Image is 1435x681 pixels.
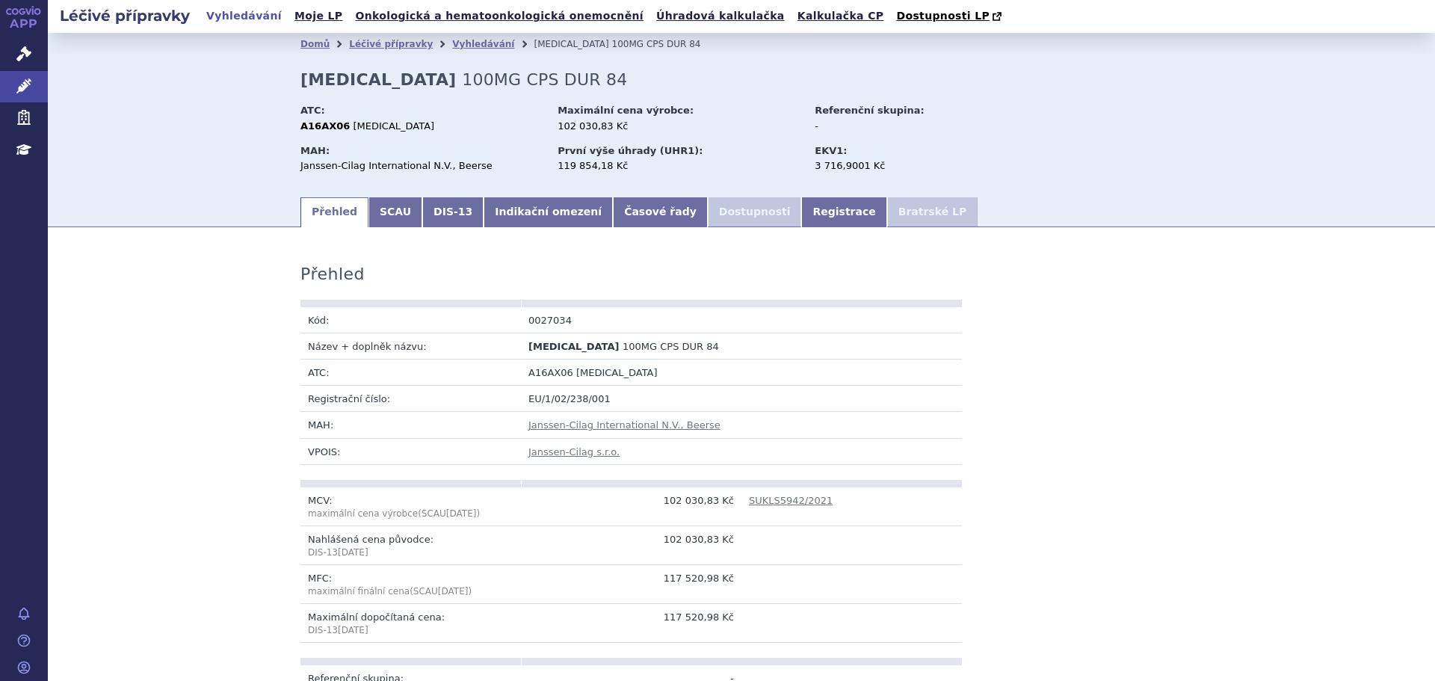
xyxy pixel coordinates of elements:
[300,120,350,132] strong: A16AX06
[300,70,456,89] strong: [MEDICAL_DATA]
[815,145,847,156] strong: EKV1:
[308,508,480,519] span: (SCAU )
[300,39,330,49] a: Domů
[749,495,833,506] a: SUKLS5942/2021
[202,6,286,26] a: Vyhledávání
[528,367,573,378] span: A16AX06
[300,307,521,333] td: Kód:
[652,6,789,26] a: Úhradová kalkulačka
[892,6,1009,27] a: Dostupnosti LP
[446,508,477,519] span: [DATE]
[613,197,708,227] a: Časové řady
[368,197,422,227] a: SCAU
[815,120,983,133] div: -
[338,547,368,558] span: [DATE]
[351,6,648,26] a: Onkologická a hematoonkologická onemocnění
[623,341,719,352] span: 100MG CPS DUR 84
[308,546,513,559] p: DIS-13
[308,624,513,637] p: DIS-13
[410,586,472,597] span: (SCAU )
[896,10,990,22] span: Dostupnosti LP
[438,586,469,597] span: [DATE]
[422,197,484,227] a: DIS-13
[338,625,368,635] span: [DATE]
[815,159,983,173] div: 3 716,9001 Kč
[576,367,658,378] span: [MEDICAL_DATA]
[290,6,347,26] a: Moje LP
[558,105,694,116] strong: Maximální cena výrobce:
[300,564,521,603] td: MFC:
[558,159,800,173] div: 119 854,18 Kč
[462,70,627,89] span: 100MG CPS DUR 84
[300,603,521,642] td: Maximální dopočítaná cena:
[815,105,924,116] strong: Referenční skupina:
[300,159,543,173] div: Janssen-Cilag International N.V., Beerse
[300,265,365,284] h3: Přehled
[452,39,514,49] a: Vyhledávání
[300,438,521,464] td: VPOIS:
[801,197,886,227] a: Registrace
[300,105,325,116] strong: ATC:
[308,585,513,598] p: maximální finální cena
[300,197,368,227] a: Přehled
[521,307,741,333] td: 0027034
[300,333,521,359] td: Název + doplněk názvu:
[521,603,741,642] td: 117 520,98 Kč
[521,386,962,412] td: EU/1/02/238/001
[528,341,619,352] span: [MEDICAL_DATA]
[558,145,703,156] strong: První výše úhrady (UHR1):
[308,508,418,519] span: maximální cena výrobce
[484,197,613,227] a: Indikační omezení
[793,6,889,26] a: Kalkulačka CP
[300,386,521,412] td: Registrační číslo:
[300,360,521,386] td: ATC:
[521,487,741,526] td: 102 030,83 Kč
[300,412,521,438] td: MAH:
[558,120,800,133] div: 102 030,83 Kč
[534,39,608,49] span: [MEDICAL_DATA]
[349,39,433,49] a: Léčivé přípravky
[48,5,202,26] h2: Léčivé přípravky
[521,526,741,564] td: 102 030,83 Kč
[300,487,521,526] td: MCV:
[300,145,330,156] strong: MAH:
[521,564,741,603] td: 117 520,98 Kč
[528,419,720,431] a: Janssen-Cilag International N.V., Beerse
[528,446,620,457] a: Janssen-Cilag s.r.o.
[353,120,434,132] span: [MEDICAL_DATA]
[300,526,521,564] td: Nahlášená cena původce:
[612,39,701,49] span: 100MG CPS DUR 84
